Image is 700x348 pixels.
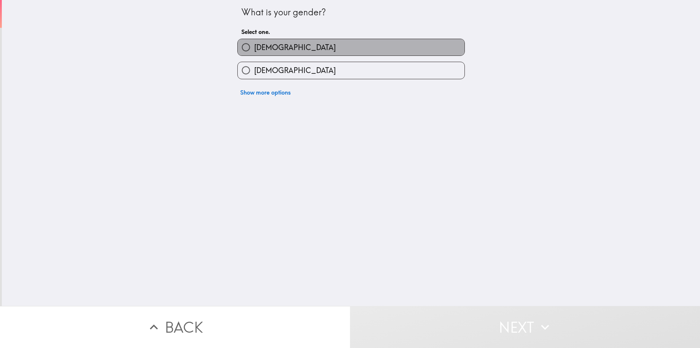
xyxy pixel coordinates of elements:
button: [DEMOGRAPHIC_DATA] [238,39,464,56]
button: Show more options [237,85,293,100]
span: [DEMOGRAPHIC_DATA] [254,42,336,53]
h6: Select one. [241,28,461,36]
button: Next [350,306,700,348]
span: [DEMOGRAPHIC_DATA] [254,65,336,76]
div: What is your gender? [241,6,461,19]
button: [DEMOGRAPHIC_DATA] [238,62,464,79]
